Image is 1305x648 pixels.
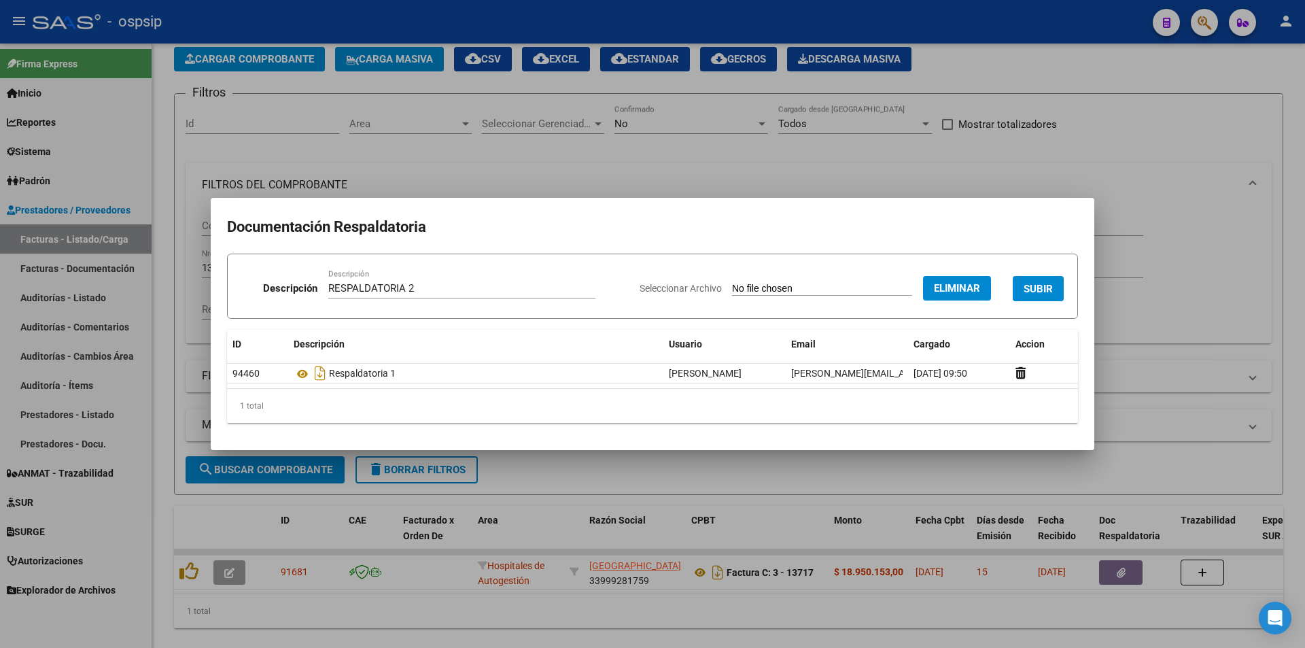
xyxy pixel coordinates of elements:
[791,368,1015,379] span: [PERSON_NAME][EMAIL_ADDRESS][DOMAIN_NAME]
[934,282,980,294] span: Eliminar
[669,339,702,349] span: Usuario
[908,330,1010,359] datatable-header-cell: Cargado
[913,368,967,379] span: [DATE] 09:50
[227,330,288,359] datatable-header-cell: ID
[1010,330,1078,359] datatable-header-cell: Accion
[294,362,658,384] div: Respaldatoria 1
[1013,276,1064,301] button: SUBIR
[311,362,329,384] i: Descargar documento
[227,214,1078,240] h2: Documentación Respaldatoria
[232,339,241,349] span: ID
[669,368,742,379] span: [PERSON_NAME]
[663,330,786,359] datatable-header-cell: Usuario
[294,339,345,349] span: Descripción
[640,283,722,294] span: Seleccionar Archivo
[227,389,1078,423] div: 1 total
[923,276,991,301] button: Eliminar
[791,339,816,349] span: Email
[1024,283,1053,295] span: SUBIR
[1259,602,1291,634] div: Open Intercom Messenger
[786,330,908,359] datatable-header-cell: Email
[913,339,950,349] span: Cargado
[288,330,663,359] datatable-header-cell: Descripción
[232,368,260,379] span: 94460
[1015,339,1045,349] span: Accion
[263,281,317,296] p: Descripción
